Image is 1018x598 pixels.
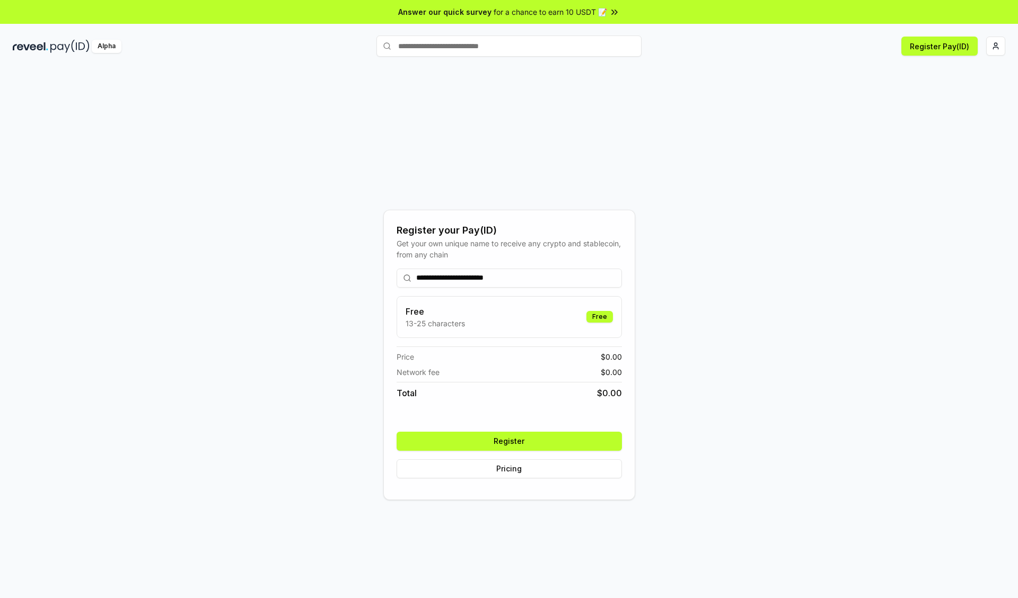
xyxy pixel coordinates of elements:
[50,40,90,53] img: pay_id
[398,6,492,17] span: Answer our quick survey
[406,305,465,318] h3: Free
[494,6,607,17] span: for a chance to earn 10 USDT 📝
[406,318,465,329] p: 13-25 characters
[586,311,613,323] div: Free
[597,387,622,399] span: $ 0.00
[901,37,978,56] button: Register Pay(ID)
[397,432,622,451] button: Register
[13,40,48,53] img: reveel_dark
[397,223,622,238] div: Register your Pay(ID)
[92,40,121,53] div: Alpha
[397,387,417,399] span: Total
[601,351,622,362] span: $ 0.00
[397,238,622,260] div: Get your own unique name to receive any crypto and stablecoin, from any chain
[397,351,414,362] span: Price
[397,459,622,478] button: Pricing
[397,367,440,378] span: Network fee
[601,367,622,378] span: $ 0.00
